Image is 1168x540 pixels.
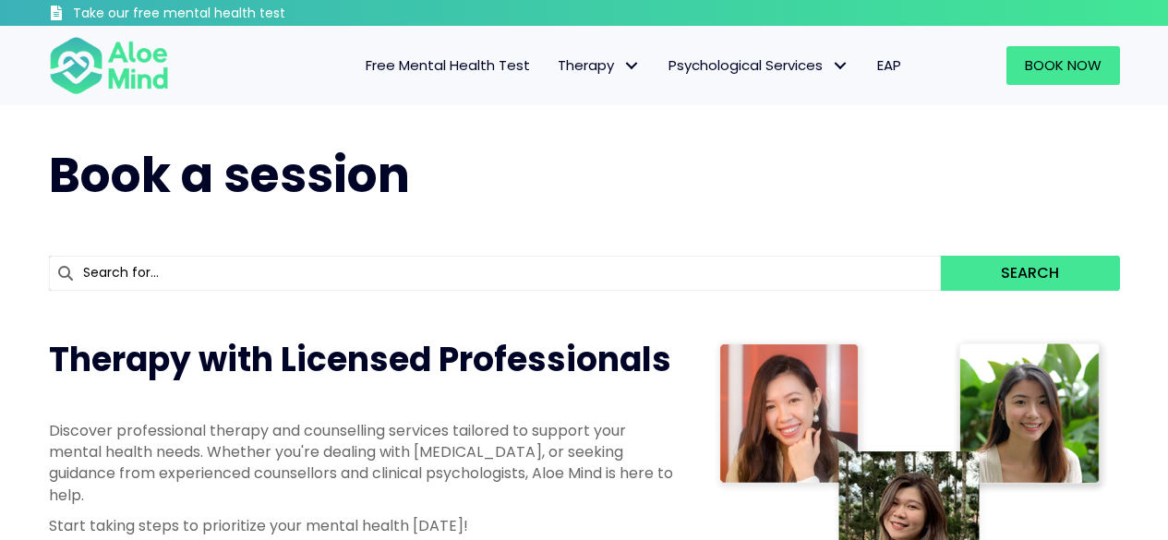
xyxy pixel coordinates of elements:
[73,5,384,23] h3: Take our free mental health test
[352,46,544,85] a: Free Mental Health Test
[49,515,677,536] p: Start taking steps to prioritize your mental health [DATE]!
[558,55,641,75] span: Therapy
[544,46,655,85] a: TherapyTherapy: submenu
[863,46,915,85] a: EAP
[1025,55,1102,75] span: Book Now
[49,141,410,209] span: Book a session
[1006,46,1120,85] a: Book Now
[193,46,915,85] nav: Menu
[655,46,863,85] a: Psychological ServicesPsychological Services: submenu
[366,55,530,75] span: Free Mental Health Test
[668,55,849,75] span: Psychological Services
[49,336,671,383] span: Therapy with Licensed Professionals
[619,53,645,79] span: Therapy: submenu
[827,53,854,79] span: Psychological Services: submenu
[49,420,677,506] p: Discover professional therapy and counselling services tailored to support your mental health nee...
[49,5,384,26] a: Take our free mental health test
[877,55,901,75] span: EAP
[49,256,942,291] input: Search for...
[941,256,1119,291] button: Search
[49,35,169,96] img: Aloe mind Logo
